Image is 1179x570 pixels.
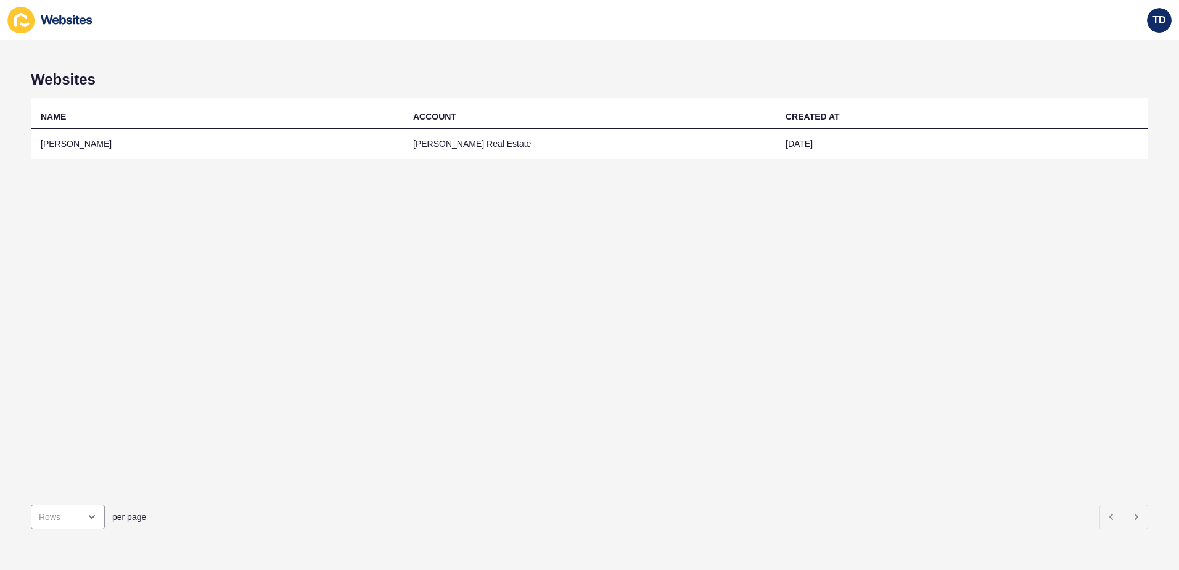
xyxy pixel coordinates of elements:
[403,129,776,159] td: [PERSON_NAME] Real Estate
[31,71,1148,88] h1: Websites
[31,505,105,529] div: open menu
[1152,14,1165,27] span: TD
[112,511,146,523] span: per page
[41,110,66,123] div: NAME
[776,129,1148,159] td: [DATE]
[413,110,456,123] div: ACCOUNT
[786,110,840,123] div: CREATED AT
[31,129,403,159] td: [PERSON_NAME]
